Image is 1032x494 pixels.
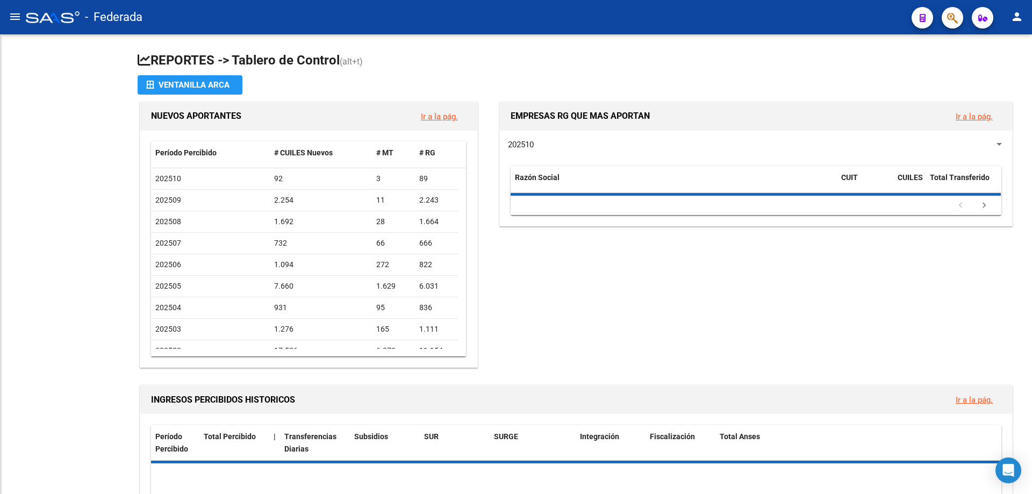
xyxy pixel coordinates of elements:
[155,346,181,355] span: 202502
[646,425,715,461] datatable-header-cell: Fiscalización
[419,216,454,228] div: 1.664
[419,302,454,314] div: 836
[354,432,388,441] span: Subsidios
[274,216,368,228] div: 1.692
[155,282,181,290] span: 202505
[421,112,458,121] a: Ir a la pág.
[155,196,181,204] span: 202509
[898,173,923,182] span: CUILES
[274,302,368,314] div: 931
[138,52,1015,70] h1: REPORTES -> Tablero de Control
[204,432,256,441] span: Total Percibido
[419,148,435,157] span: # RG
[424,432,439,441] span: SUR
[576,425,646,461] datatable-header-cell: Integración
[950,200,971,212] a: go to previous page
[274,280,368,292] div: 7.660
[155,174,181,183] span: 202510
[274,259,368,271] div: 1.094
[376,216,411,228] div: 28
[419,323,454,335] div: 1.111
[274,432,276,441] span: |
[419,194,454,206] div: 2.243
[199,425,269,461] datatable-header-cell: Total Percibido
[340,56,363,67] span: (alt+t)
[650,432,695,441] span: Fiscalización
[515,173,560,182] span: Razón Social
[420,425,490,461] datatable-header-cell: SUR
[155,148,217,157] span: Período Percibido
[151,425,199,461] datatable-header-cell: Período Percibido
[419,237,454,249] div: 666
[956,395,993,405] a: Ir a la pág.
[511,111,650,121] span: EMPRESAS RG QUE MAS APORTAN
[284,432,336,453] span: Transferencias Diarias
[155,325,181,333] span: 202503
[419,259,454,271] div: 822
[270,141,372,164] datatable-header-cell: # CUILES Nuevos
[280,425,350,461] datatable-header-cell: Transferencias Diarias
[151,111,241,121] span: NUEVOS APORTANTES
[9,10,21,23] mat-icon: menu
[155,217,181,226] span: 202508
[415,141,458,164] datatable-header-cell: # RG
[720,432,760,441] span: Total Anses
[151,141,270,164] datatable-header-cell: Período Percibido
[494,432,518,441] span: SURGE
[146,75,234,95] div: Ventanilla ARCA
[956,112,993,121] a: Ir a la pág.
[274,323,368,335] div: 1.276
[269,425,280,461] datatable-header-cell: |
[155,260,181,269] span: 202506
[155,303,181,312] span: 202504
[419,173,454,185] div: 89
[376,194,411,206] div: 11
[412,106,467,126] button: Ir a la pág.
[376,173,411,185] div: 3
[893,166,926,202] datatable-header-cell: CUILES
[155,239,181,247] span: 202507
[580,432,619,441] span: Integración
[376,323,411,335] div: 165
[419,280,454,292] div: 6.031
[947,106,1001,126] button: Ir a la pág.
[511,166,837,202] datatable-header-cell: Razón Social
[974,200,994,212] a: go to next page
[274,237,368,249] div: 732
[376,148,393,157] span: # MT
[350,425,420,461] datatable-header-cell: Subsidios
[490,425,576,461] datatable-header-cell: SURGE
[376,259,411,271] div: 272
[372,141,415,164] datatable-header-cell: # MT
[151,395,295,405] span: INGRESOS PERCIBIDOS HISTORICOS
[715,425,993,461] datatable-header-cell: Total Anses
[508,140,534,149] span: 202510
[376,302,411,314] div: 95
[376,280,411,292] div: 1.629
[419,345,454,357] div: 11.154
[947,390,1001,410] button: Ir a la pág.
[274,173,368,185] div: 92
[376,237,411,249] div: 66
[930,173,990,182] span: Total Transferido
[274,194,368,206] div: 2.254
[841,173,858,182] span: CUIT
[138,75,242,95] button: Ventanilla ARCA
[995,457,1021,483] div: Open Intercom Messenger
[1010,10,1023,23] mat-icon: person
[274,148,333,157] span: # CUILES Nuevos
[837,166,893,202] datatable-header-cell: CUIT
[85,5,142,29] span: - Federada
[155,432,188,453] span: Período Percibido
[274,345,368,357] div: 17.526
[376,345,411,357] div: 6.372
[926,166,1001,202] datatable-header-cell: Total Transferido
